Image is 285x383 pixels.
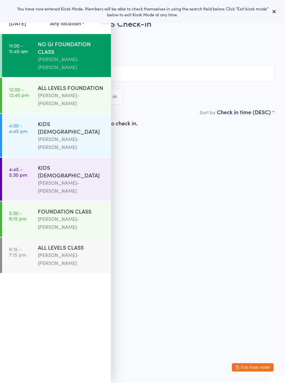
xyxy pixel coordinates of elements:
div: FOUNDATION CLASS [38,207,105,215]
span: [PERSON_NAME]-[PERSON_NAME] [11,39,263,46]
div: NO GI FOUNDATION CLASS [38,40,105,55]
span: ADULTS BJJ [11,53,274,60]
div: ALL LEVELS FOUNDATION [38,84,105,91]
div: ALL LEVELS CLASS [38,243,105,251]
div: [PERSON_NAME]-[PERSON_NAME] [38,251,105,267]
span: Maroubra [11,46,263,53]
h2: NO GI FOUNDATION CLASS Check-in [11,17,274,29]
a: 6:15 -7:15 pmALL LEVELS CLASS[PERSON_NAME]-[PERSON_NAME] [2,238,111,273]
label: Sort by [199,109,215,116]
div: [PERSON_NAME]-[PERSON_NAME] [38,55,105,71]
time: 5:30 - 6:15 pm [9,210,26,221]
div: Any location [50,19,84,27]
a: 12:00 -12:45 pmALL LEVELS FOUNDATION[PERSON_NAME]-[PERSON_NAME] [2,78,111,113]
a: 11:00 -11:45 amNO GI FOUNDATION CLASS[PERSON_NAME]-[PERSON_NAME] [2,34,111,77]
time: 4:45 - 5:30 pm [9,166,27,177]
a: 4:00 -4:45 pmKIDS [DEMOGRAPHIC_DATA][PERSON_NAME]-[PERSON_NAME] [2,114,111,157]
div: Check in time (DESC) [217,108,274,116]
span: [DATE] 11:00am [11,32,263,39]
time: 6:15 - 7:15 pm [9,246,26,257]
div: You have now entered Kiosk Mode. Members will be able to check themselves in using the search fie... [11,6,274,17]
a: 4:45 -5:30 pmKIDS [DEMOGRAPHIC_DATA][PERSON_NAME]-[PERSON_NAME] [2,158,111,201]
div: KIDS [DEMOGRAPHIC_DATA] [38,120,105,135]
div: [PERSON_NAME]-[PERSON_NAME] [38,179,105,195]
time: 4:00 - 4:45 pm [9,123,27,134]
button: Exit kiosk mode [232,363,274,372]
div: [PERSON_NAME]-[PERSON_NAME] [38,91,105,107]
time: 11:00 - 11:45 am [9,43,28,54]
a: 5:30 -6:15 pmFOUNDATION CLASS[PERSON_NAME]-[PERSON_NAME] [2,201,111,237]
input: Search [11,66,274,82]
div: KIDS [DEMOGRAPHIC_DATA] [38,164,105,179]
a: [DATE] [9,19,26,27]
time: 12:00 - 12:45 pm [9,86,29,98]
div: [PERSON_NAME]-[PERSON_NAME] [38,135,105,151]
div: [PERSON_NAME]-[PERSON_NAME] [38,215,105,231]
